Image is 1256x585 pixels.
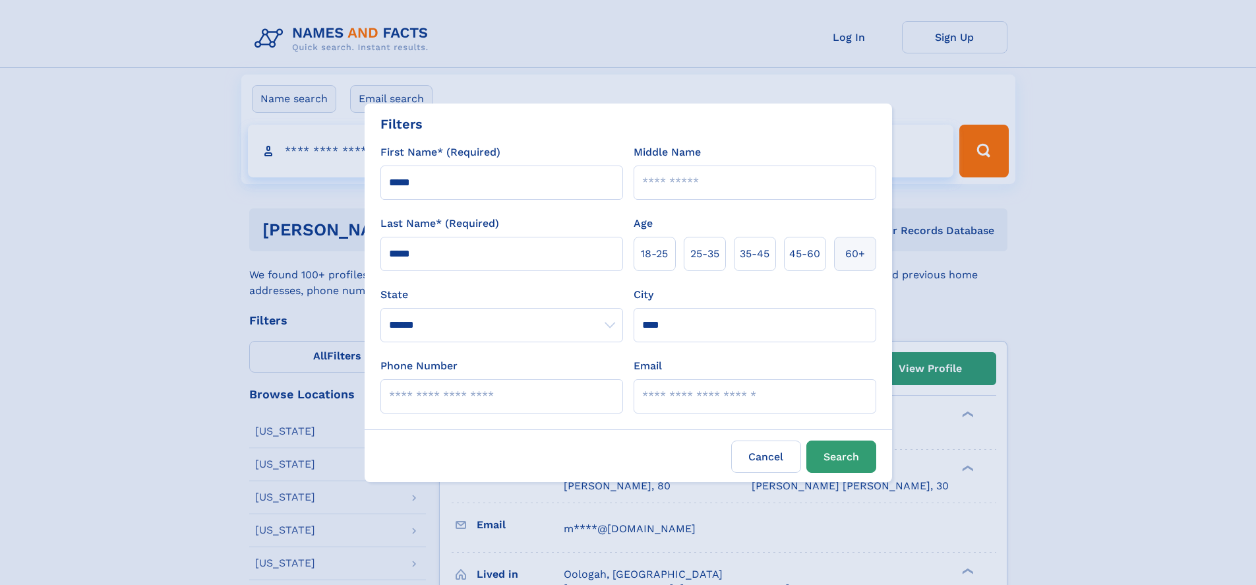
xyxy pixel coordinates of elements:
[690,246,719,262] span: 25‑35
[634,287,653,303] label: City
[380,287,623,303] label: State
[806,441,876,473] button: Search
[380,216,499,231] label: Last Name* (Required)
[789,246,820,262] span: 45‑60
[740,246,769,262] span: 35‑45
[634,144,701,160] label: Middle Name
[641,246,668,262] span: 18‑25
[634,216,653,231] label: Age
[380,144,500,160] label: First Name* (Required)
[380,358,458,374] label: Phone Number
[380,114,423,134] div: Filters
[731,441,801,473] label: Cancel
[634,358,662,374] label: Email
[845,246,865,262] span: 60+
